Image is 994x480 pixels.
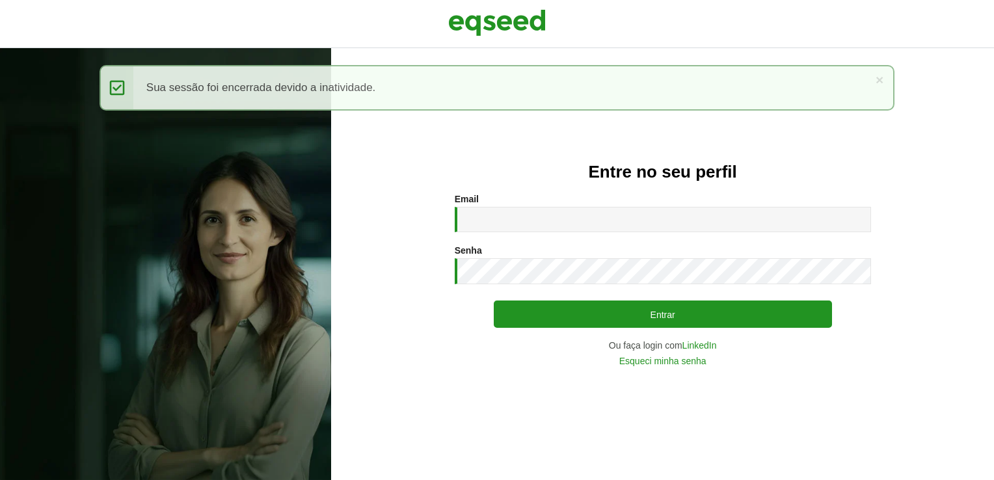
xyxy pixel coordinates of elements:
[494,300,832,328] button: Entrar
[455,194,479,204] label: Email
[876,73,883,87] a: ×
[455,341,871,350] div: Ou faça login com
[455,246,482,255] label: Senha
[682,341,717,350] a: LinkedIn
[448,7,546,39] img: EqSeed Logo
[619,356,706,366] a: Esqueci minha senha
[100,65,894,111] div: Sua sessão foi encerrada devido a inatividade.
[357,163,968,181] h2: Entre no seu perfil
